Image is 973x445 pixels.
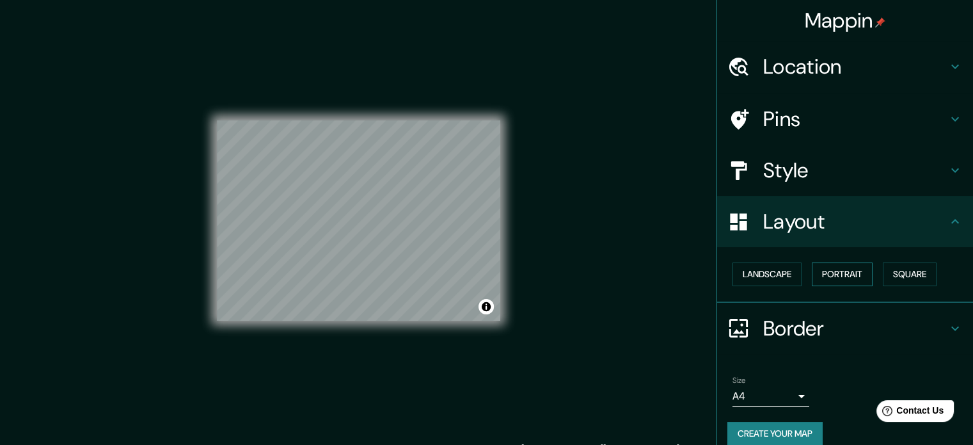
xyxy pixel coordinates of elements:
[732,386,809,407] div: A4
[875,17,885,28] img: pin-icon.png
[717,41,973,92] div: Location
[883,263,937,286] button: Square
[859,395,959,431] iframe: Help widget launcher
[805,8,886,33] h4: Mappin
[732,375,746,385] label: Size
[217,120,500,321] canvas: Map
[717,303,973,354] div: Border
[479,299,494,314] button: Toggle attribution
[812,263,873,286] button: Portrait
[763,209,947,234] h4: Layout
[717,145,973,196] div: Style
[732,263,802,286] button: Landscape
[717,93,973,145] div: Pins
[763,316,947,341] h4: Border
[717,196,973,247] div: Layout
[763,106,947,132] h4: Pins
[763,54,947,79] h4: Location
[763,158,947,183] h4: Style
